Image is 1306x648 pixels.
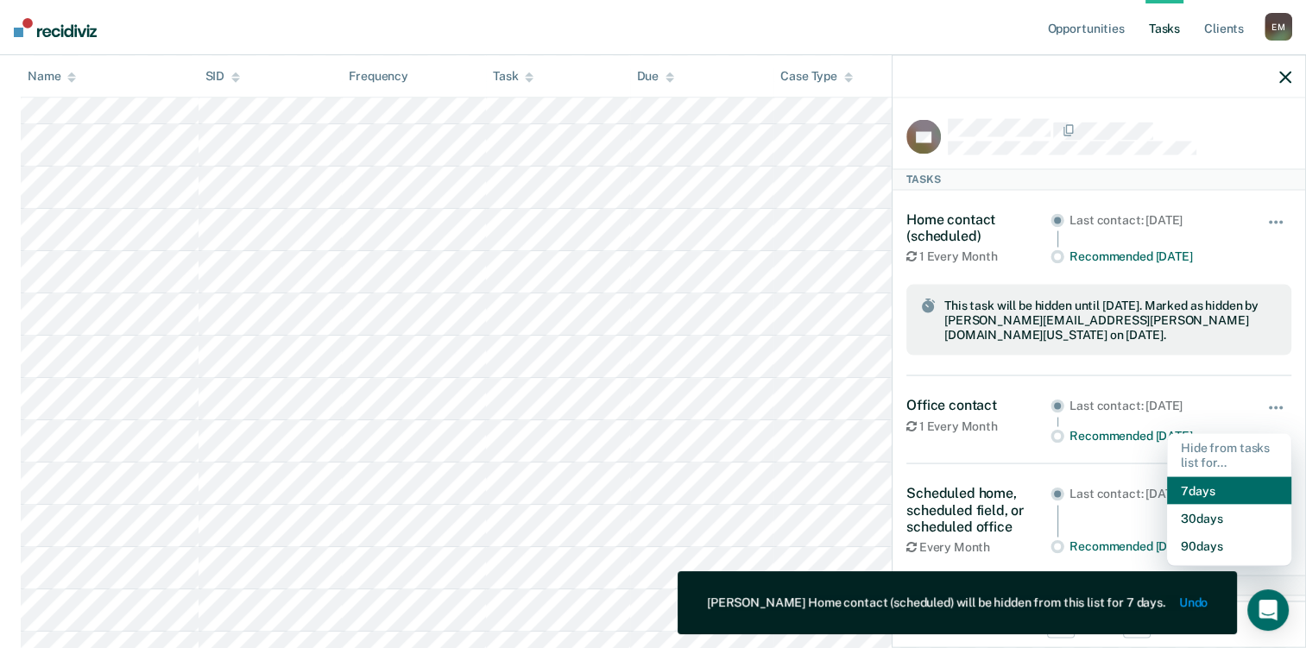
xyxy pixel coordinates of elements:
[1265,13,1292,41] div: E M
[906,397,1050,413] div: Office contact
[1069,539,1243,554] div: Recommended [DATE]
[1179,595,1208,610] button: Undo
[1167,504,1291,532] button: 30 days
[14,18,97,37] img: Recidiviz
[906,211,1050,243] div: Home contact (scheduled)
[1069,487,1243,501] div: Last contact: [DATE]
[1069,212,1243,227] div: Last contact: [DATE]
[205,69,241,84] div: SID
[493,69,533,84] div: Task
[944,298,1278,341] span: This task will be hidden until [DATE]. Marked as hidden by [PERSON_NAME][EMAIL_ADDRESS][PERSON_NA...
[637,69,675,84] div: Due
[1247,589,1289,631] div: Open Intercom Messenger
[906,485,1050,535] div: Scheduled home, scheduled field, or scheduled office
[1069,399,1243,413] div: Last contact: [DATE]
[906,249,1050,264] div: 1 Every Month
[893,169,1305,190] div: Tasks
[906,418,1050,433] div: 1 Every Month
[1167,434,1291,477] div: Hide from tasks list for...
[349,69,408,84] div: Frequency
[28,69,76,84] div: Name
[1167,476,1291,504] button: 7 days
[1069,249,1243,263] div: Recommended [DATE]
[1167,532,1291,559] button: 90 days
[1069,429,1243,444] div: Recommended [DATE]
[707,595,1165,610] div: [PERSON_NAME] Home contact (scheduled) will be hidden from this list for 7 days.
[780,69,853,84] div: Case Type
[906,539,1050,554] div: Every Month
